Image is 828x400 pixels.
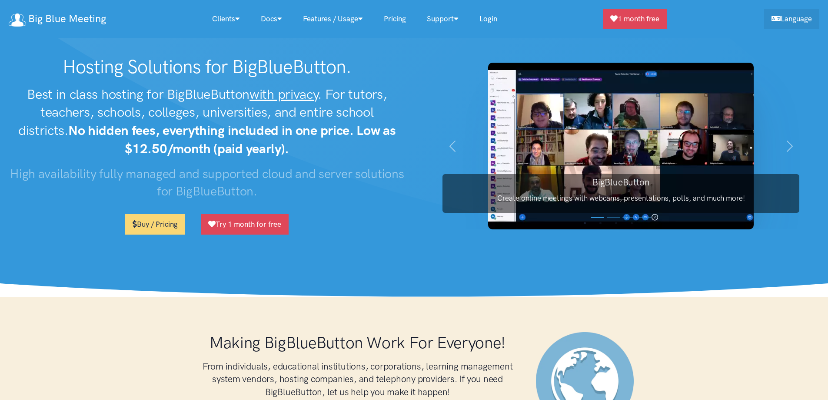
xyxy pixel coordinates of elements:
[373,10,416,28] a: Pricing
[250,10,293,28] a: Docs
[603,9,667,29] a: 1 month free
[9,10,106,28] a: Big Blue Meeting
[416,10,469,28] a: Support
[9,13,26,27] img: logo
[197,360,519,398] h3: From individuals, educational institutions, corporations, learning management system vendors, hos...
[9,56,406,78] h1: Hosting Solutions for BigBlueButton.
[442,176,799,188] h3: BigBlueButton
[488,63,754,229] img: BigBlueButton screenshot
[202,10,250,28] a: Clients
[293,10,373,28] a: Features / Usage
[9,165,406,200] h3: High availability fully managed and supported cloud and server solutions for BigBlueButton.
[249,86,318,102] u: with privacy
[764,9,819,29] a: Language
[197,332,519,353] h1: Making BigBlueButton Work For Everyone!
[201,214,289,235] a: Try 1 month for free
[442,192,799,204] p: Create online meetings with webcams, presentations, polls, and much more!
[125,214,185,235] a: Buy / Pricing
[9,85,406,158] h2: Best in class hosting for BigBlueButton . For tutors, teachers, schools, colleges, universities, ...
[68,122,396,157] strong: No hidden fees, everything included in one price. Low as $12.50/month (paid yearly).
[469,10,508,28] a: Login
